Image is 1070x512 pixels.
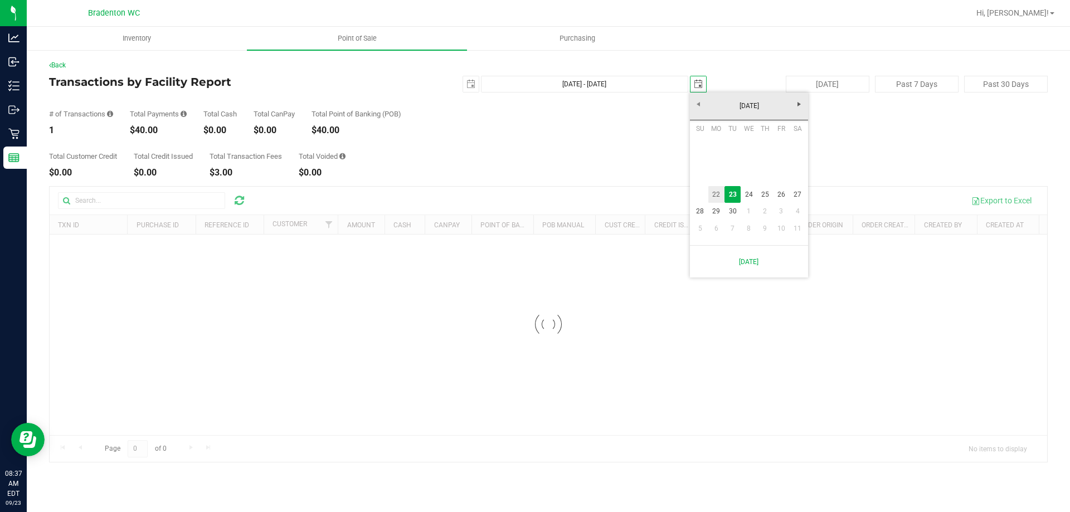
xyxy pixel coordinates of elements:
[757,120,773,137] th: Thursday
[49,61,66,69] a: Back
[741,120,757,137] th: Wednesday
[5,469,22,499] p: 08:37 AM EDT
[773,203,789,220] a: 3
[108,33,166,43] span: Inventory
[724,203,741,220] a: 30
[299,168,346,177] div: $0.00
[210,168,282,177] div: $3.00
[27,27,247,50] a: Inventory
[692,220,708,237] a: 5
[254,110,295,118] div: Total CanPay
[544,33,610,43] span: Purchasing
[790,203,806,220] a: 4
[976,8,1049,17] span: Hi, [PERSON_NAME]!
[786,76,869,92] button: [DATE]
[8,152,20,163] inline-svg: Reports
[773,220,789,237] a: 10
[247,27,467,50] a: Point of Sale
[8,104,20,115] inline-svg: Outbound
[708,186,724,203] a: 22
[88,8,140,18] span: Bradenton WC
[773,186,789,203] a: 26
[5,499,22,507] p: 09/23
[467,27,687,50] a: Purchasing
[875,76,959,92] button: Past 7 Days
[757,220,773,237] a: 9
[708,120,724,137] th: Monday
[964,76,1048,92] button: Past 30 Days
[312,126,401,135] div: $40.00
[8,80,20,91] inline-svg: Inventory
[203,126,237,135] div: $0.00
[696,250,802,273] a: [DATE]
[299,153,346,160] div: Total Voided
[790,120,806,137] th: Saturday
[773,120,789,137] th: Friday
[11,423,45,456] iframe: Resource center
[791,95,808,113] a: Next
[724,186,741,203] td: Current focused date is Tuesday, September 23, 2025
[49,126,113,135] div: 1
[757,186,773,203] a: 25
[708,203,724,220] a: 29
[107,110,113,118] i: Count of all successful payment transactions, possibly including voids, refunds, and cash-back fr...
[463,76,479,92] span: select
[692,120,708,137] th: Sunday
[741,203,757,220] a: 1
[724,186,741,203] a: 23
[724,220,741,237] a: 7
[130,126,187,135] div: $40.00
[203,110,237,118] div: Total Cash
[8,56,20,67] inline-svg: Inbound
[708,220,724,237] a: 6
[790,186,806,203] a: 27
[692,203,708,220] a: 28
[130,110,187,118] div: Total Payments
[689,97,809,115] a: [DATE]
[8,32,20,43] inline-svg: Analytics
[210,153,282,160] div: Total Transaction Fees
[49,76,382,88] h4: Transactions by Facility Report
[724,120,741,137] th: Tuesday
[339,153,346,160] i: Sum of all voided payment transaction amounts, excluding tips and transaction fees.
[134,153,193,160] div: Total Credit Issued
[757,203,773,220] a: 2
[8,128,20,139] inline-svg: Retail
[790,220,806,237] a: 11
[49,168,117,177] div: $0.00
[49,153,117,160] div: Total Customer Credit
[49,110,113,118] div: # of Transactions
[254,126,295,135] div: $0.00
[181,110,187,118] i: Sum of all successful, non-voided payment transaction amounts, excluding tips and transaction fees.
[741,220,757,237] a: 8
[741,186,757,203] a: 24
[134,168,193,177] div: $0.00
[323,33,392,43] span: Point of Sale
[690,76,706,92] span: select
[312,110,401,118] div: Total Point of Banking (POB)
